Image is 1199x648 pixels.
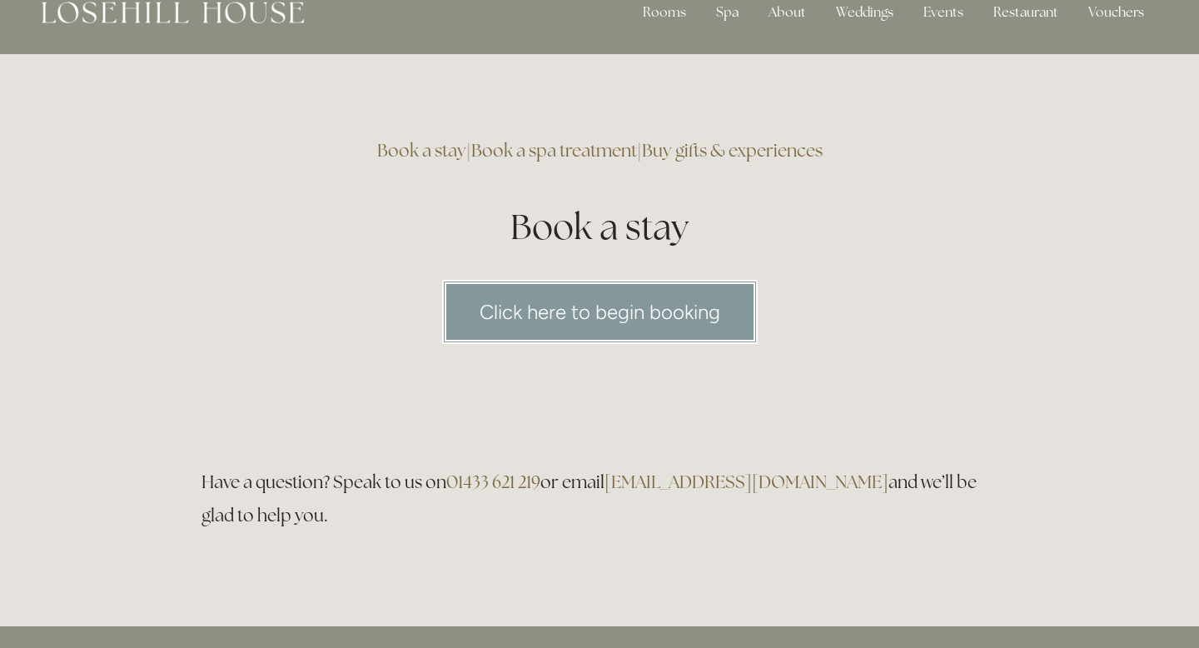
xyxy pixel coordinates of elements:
h3: | | [201,134,998,167]
img: Losehill House [42,2,304,23]
a: Click here to begin booking [442,280,758,344]
h3: Have a question? Speak to us on or email and we’ll be glad to help you. [201,466,998,532]
a: Book a stay [377,139,466,162]
a: 01433 621 219 [446,471,540,493]
a: Book a spa treatment [471,139,637,162]
a: Buy gifts & experiences [642,139,823,162]
h1: Book a stay [201,202,998,252]
a: [EMAIL_ADDRESS][DOMAIN_NAME] [604,471,888,493]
